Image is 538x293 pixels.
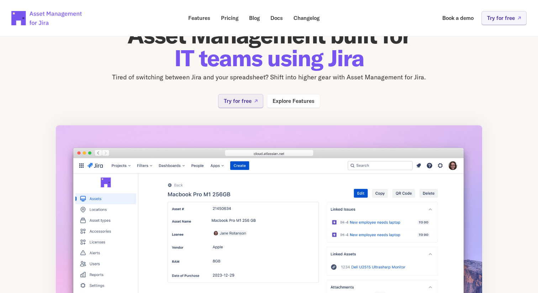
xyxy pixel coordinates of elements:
p: Blog [249,15,260,21]
a: Pricing [216,11,243,25]
p: Pricing [221,15,238,21]
h1: Asset Management built for [56,24,482,69]
a: Try for free [218,94,263,108]
a: Explore Features [267,94,320,108]
span: IT teams using Jira [174,43,364,72]
a: Blog [244,11,265,25]
p: Try for free [487,15,515,21]
a: Features [183,11,215,25]
a: Book a demo [437,11,479,25]
p: Book a demo [442,15,474,21]
a: Docs [265,11,288,25]
p: Tired of switching between Jira and your spreadsheet? Shift into higher gear with Asset Managemen... [56,72,482,83]
p: Try for free [224,98,252,104]
a: Try for free [481,11,527,25]
a: Changelog [289,11,325,25]
p: Changelog [294,15,320,21]
p: Docs [270,15,283,21]
p: Explore Features [273,98,315,104]
p: Features [188,15,210,21]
